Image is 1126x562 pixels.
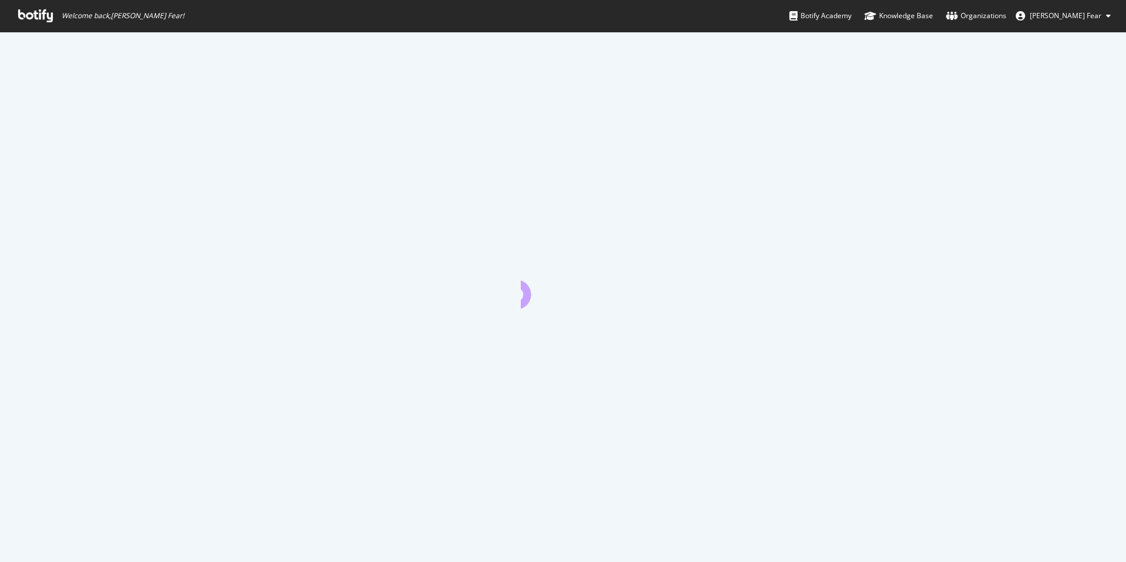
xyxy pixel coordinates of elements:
[521,266,605,309] div: animation
[1006,6,1120,25] button: [PERSON_NAME] Fear
[1030,11,1101,21] span: Hazel Fear
[946,10,1006,22] div: Organizations
[62,11,184,21] span: Welcome back, [PERSON_NAME] Fear !
[864,10,933,22] div: Knowledge Base
[789,10,852,22] div: Botify Academy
